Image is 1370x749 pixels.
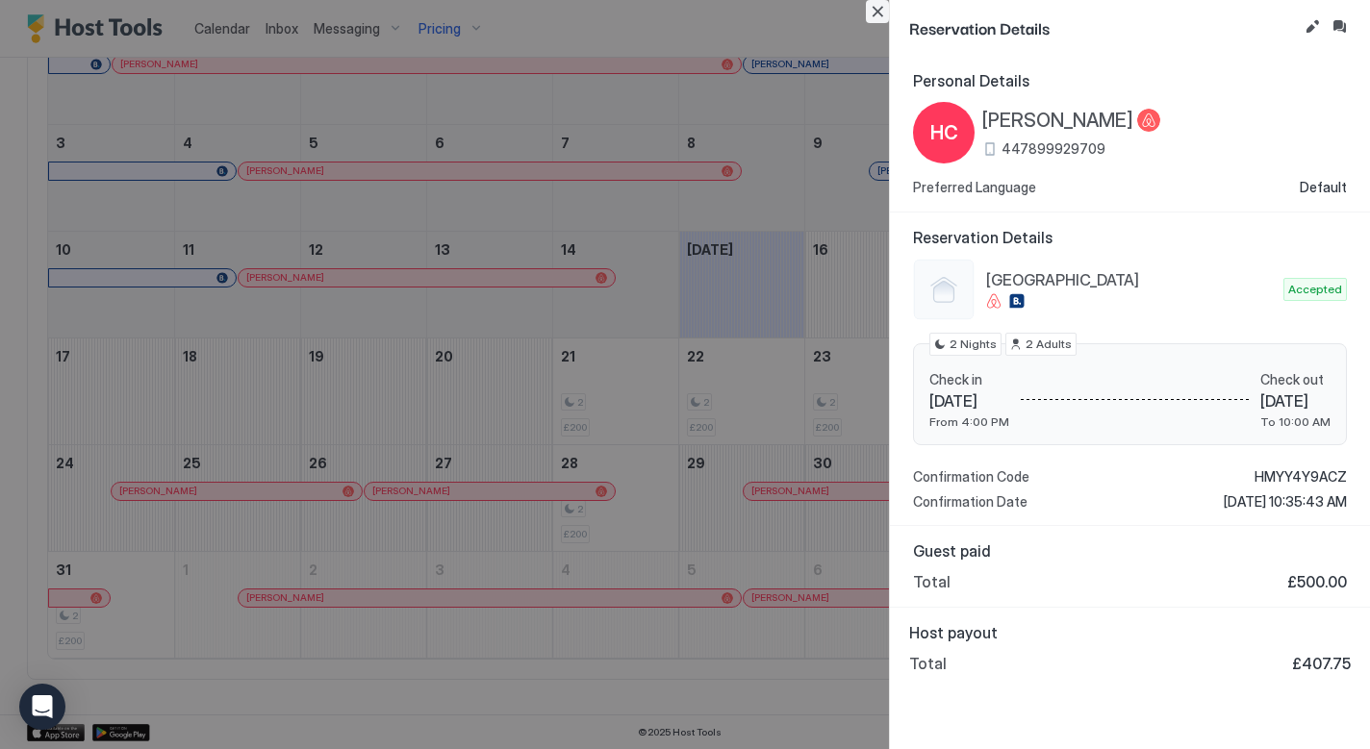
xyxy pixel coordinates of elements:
[986,270,1276,289] span: [GEOGRAPHIC_DATA]
[913,572,951,591] span: Total
[1260,371,1331,388] span: Check out
[913,493,1027,511] span: Confirmation Date
[913,228,1347,247] span: Reservation Details
[19,684,65,730] div: Open Intercom Messenger
[909,15,1297,39] span: Reservation Details
[1288,281,1342,298] span: Accepted
[929,371,1009,388] span: Check in
[1026,336,1072,353] span: 2 Adults
[929,414,1009,429] span: From 4:00 PM
[1300,179,1347,196] span: Default
[913,71,1347,90] span: Personal Details
[913,468,1029,486] span: Confirmation Code
[1260,391,1331,411] span: [DATE]
[1328,15,1351,38] button: Inbox
[909,654,947,673] span: Total
[1287,572,1347,591] span: £500.00
[913,179,1036,196] span: Preferred Language
[913,541,1347,561] span: Guest paid
[909,623,1351,642] span: Host payout
[929,391,1009,411] span: [DATE]
[950,336,997,353] span: 2 Nights
[1224,493,1347,511] span: [DATE] 10:35:43 AM
[1260,414,1331,429] span: To 10:00 AM
[1301,15,1324,38] button: Edit reservation
[1002,140,1105,158] span: 447899929709
[1292,654,1351,673] span: £407.75
[1255,468,1347,486] span: HMYY4Y9ACZ
[982,109,1133,133] span: [PERSON_NAME]
[930,118,958,147] span: HC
